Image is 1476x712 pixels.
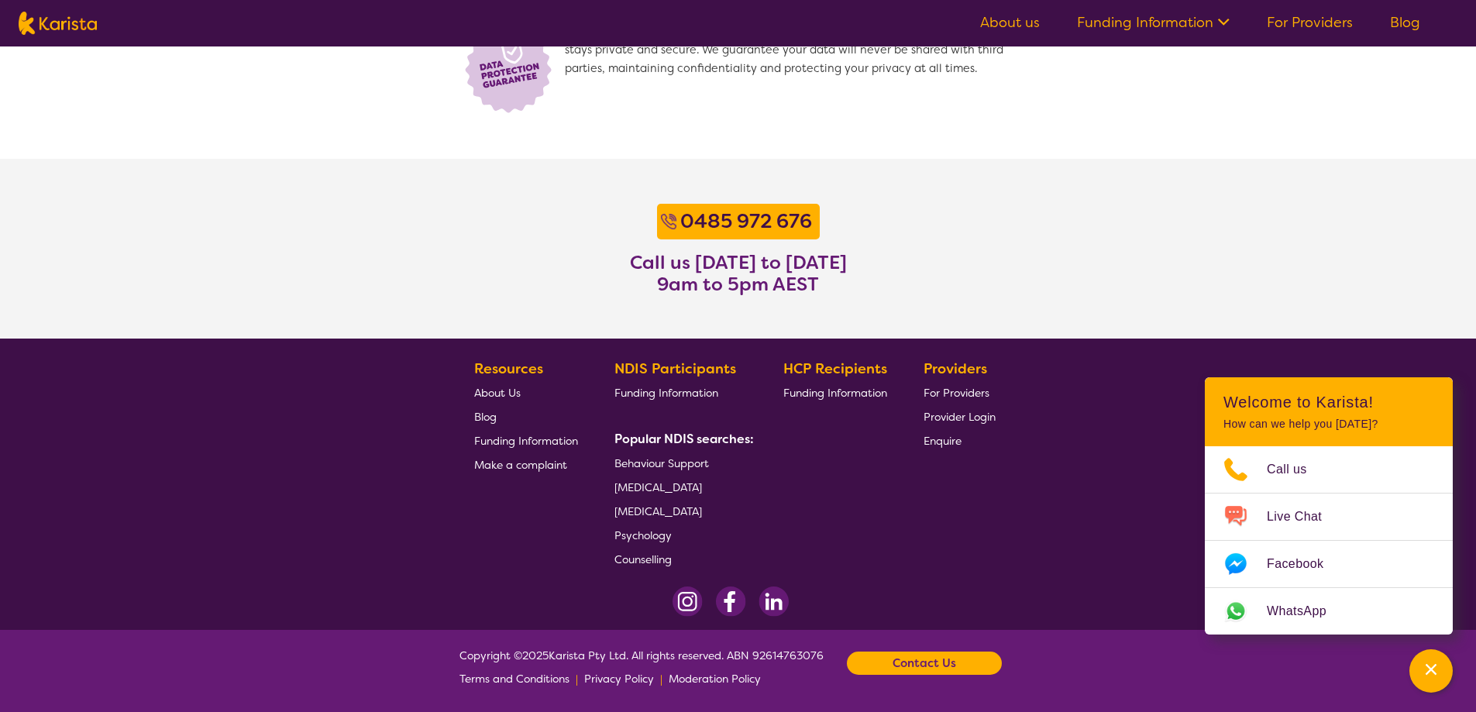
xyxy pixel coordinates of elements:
[614,499,748,523] a: [MEDICAL_DATA]
[1205,377,1453,635] div: Channel Menu
[924,404,996,428] a: Provider Login
[924,386,989,400] span: For Providers
[660,667,662,690] p: |
[474,428,578,452] a: Funding Information
[893,652,956,675] b: Contact Us
[614,359,736,378] b: NDIS Participants
[584,672,654,686] span: Privacy Policy
[924,359,987,378] b: Providers
[614,504,702,518] span: [MEDICAL_DATA]
[630,252,847,295] h3: Call us [DATE] to [DATE] 9am to 5pm AEST
[474,434,578,448] span: Funding Information
[474,404,578,428] a: Blog
[614,451,748,475] a: Behaviour Support
[614,475,748,499] a: [MEDICAL_DATA]
[576,667,578,690] p: |
[459,644,824,690] span: Copyright © 2025 Karista Pty Ltd. All rights reserved. ABN 92614763076
[661,214,676,229] img: Call icon
[759,586,789,617] img: LinkedIn
[474,380,578,404] a: About Us
[669,667,761,690] a: Moderation Policy
[1077,13,1230,32] a: Funding Information
[1267,552,1342,576] span: Facebook
[1205,588,1453,635] a: Web link opens in a new tab.
[459,22,565,115] img: Lock icon
[1205,446,1453,635] ul: Choose channel
[474,359,543,378] b: Resources
[676,208,816,236] a: 0485 972 676
[614,523,748,547] a: Psychology
[614,386,718,400] span: Funding Information
[1267,13,1353,32] a: For Providers
[565,22,1017,115] span: We prioritise data security with end-to-end encryption, ensuring your information stays private a...
[584,667,654,690] a: Privacy Policy
[1267,600,1345,623] span: WhatsApp
[474,452,578,476] a: Make a complaint
[924,428,996,452] a: Enquire
[673,586,703,617] img: Instagram
[19,12,97,35] img: Karista logo
[1267,505,1340,528] span: Live Chat
[980,13,1040,32] a: About us
[614,431,754,447] b: Popular NDIS searches:
[614,528,672,542] span: Psychology
[924,434,962,448] span: Enquire
[474,386,521,400] span: About Us
[715,586,746,617] img: Facebook
[474,410,497,424] span: Blog
[1223,418,1434,431] p: How can we help you [DATE]?
[614,380,748,404] a: Funding Information
[783,380,887,404] a: Funding Information
[924,380,996,404] a: For Providers
[924,410,996,424] span: Provider Login
[783,386,887,400] span: Funding Information
[459,667,569,690] a: Terms and Conditions
[459,672,569,686] span: Terms and Conditions
[1409,649,1453,693] button: Channel Menu
[1390,13,1420,32] a: Blog
[474,458,567,472] span: Make a complaint
[680,208,812,234] b: 0485 972 676
[1267,458,1326,481] span: Call us
[614,552,672,566] span: Counselling
[783,359,887,378] b: HCP Recipients
[614,480,702,494] span: [MEDICAL_DATA]
[614,547,748,571] a: Counselling
[1223,393,1434,411] h2: Welcome to Karista!
[614,456,709,470] span: Behaviour Support
[669,672,761,686] span: Moderation Policy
